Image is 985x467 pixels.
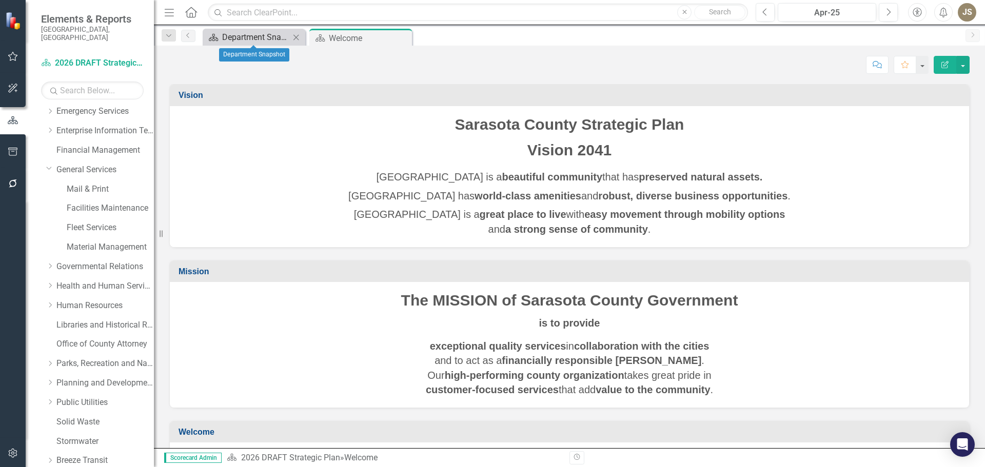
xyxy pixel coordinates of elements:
[598,190,787,201] strong: robust, diverse business opportunities
[56,416,154,428] a: Solid Waste
[41,13,144,25] span: Elements & Reports
[208,4,748,22] input: Search ClearPoint...
[445,370,624,381] strong: high-performing county organization
[455,116,684,133] span: Sarasota County Strategic Plan
[709,8,731,16] span: Search
[222,31,290,44] div: Department Snapshot
[56,436,154,448] a: Stormwater
[56,145,154,156] a: Financial Management
[56,358,154,370] a: Parks, Recreation and Natural Resources
[67,202,154,214] a: Facilities Maintenance
[5,12,23,30] img: ClearPoint Strategy
[67,184,154,195] a: Mail & Print
[426,384,559,395] strong: customer-focused services
[778,3,876,22] button: Apr-25
[179,428,964,437] h3: Welcome
[348,190,791,201] span: [GEOGRAPHIC_DATA] has and .
[480,209,566,220] strong: great place to live
[41,25,144,42] small: [GEOGRAPHIC_DATA], [GEOGRAPHIC_DATA]
[56,261,154,273] a: Governmental Relations
[639,171,762,182] strong: preserved natural assets.
[164,453,222,463] span: Scorecard Admin
[56,106,154,117] a: Emergency Services
[56,125,154,137] a: Enterprise Information Technology
[475,190,581,201] strong: world-class amenities
[354,209,785,235] span: [GEOGRAPHIC_DATA] is a with and .
[56,164,154,176] a: General Services
[401,292,738,309] span: The MISSION of Sarasota County Government
[596,384,710,395] strong: value to the community
[56,397,154,409] a: Public Utilities
[950,432,975,457] div: Open Intercom Messenger
[56,455,154,466] a: Breeze Transit
[377,171,763,182] span: [GEOGRAPHIC_DATA] is a that has
[426,340,713,396] span: in and to act as a . Our takes great pride in that add .
[67,241,154,253] a: Material Management
[505,224,648,235] strong: a strong sense of community
[502,355,701,366] strong: financially responsible [PERSON_NAME]
[694,5,745,19] button: Search
[219,48,289,62] div: Department Snapshot
[584,209,785,220] strong: easy movement through mobility options
[329,32,409,45] div: Welcome
[574,340,709,352] strong: collaboration with the cities
[430,340,566,352] strong: exceptional quality services
[41,82,144,99] input: Search Below...
[179,91,964,100] h3: Vision
[56,300,154,312] a: Human Resources
[56,280,154,292] a: Health and Human Services
[958,3,976,22] button: JS
[205,31,290,44] a: Department Snapshot
[56,319,154,331] a: Libraries and Historical Resources
[56,338,154,350] a: Office of County Attorney
[527,141,612,158] span: Vision 2041
[227,452,562,464] div: »
[179,267,964,276] h3: Mission
[502,171,602,182] strong: beautiful community
[781,7,873,19] div: Apr-25
[539,317,600,329] strong: is to provide
[41,57,144,69] a: 2026 DRAFT Strategic Plan
[241,453,340,462] a: 2026 DRAFT Strategic Plan
[56,377,154,389] a: Planning and Development Services
[67,222,154,234] a: Fleet Services
[344,453,378,462] div: Welcome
